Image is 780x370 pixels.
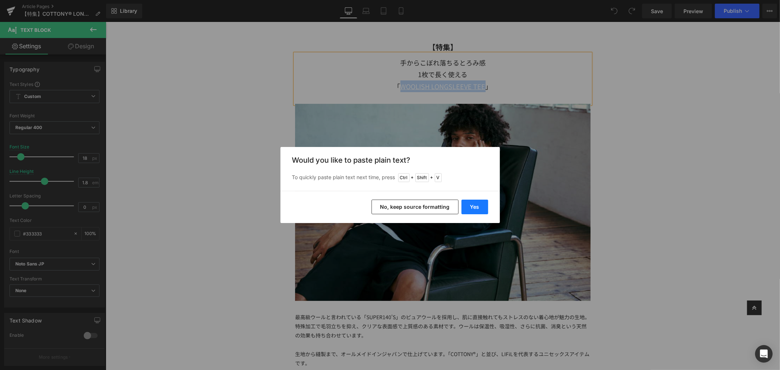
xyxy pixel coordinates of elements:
div: Open Intercom Messenger [755,345,773,363]
span: + [411,174,414,181]
span: 」 [380,60,387,69]
h3: Would you like to paste plain text? [292,156,488,165]
div: 生地から縫製まで、オールメイドインジャパンで仕上げています。「COTTONY®」と並び、LIFiLを代表するユニセックスアイテムです。 [189,328,485,346]
div: 手からこぼれ落ちるとろみ感 [189,35,485,46]
div: 最高級ウールと言われている「SUPER140'S」のピュアウールを採用し、肌に直接触れてもストレスのない着心地が魅力の生地。特殊加工で毛羽立ちを抑え、クリアな表面感で上質感のある素材です。ウール... [189,291,485,318]
button: Yes [461,200,488,214]
span: + [430,174,433,181]
strong: 【特集】 [323,20,352,30]
span: 1枚で長く使える 「 [288,48,380,69]
span: Ctrl [398,173,410,182]
span: V [435,173,442,182]
span: Shift [415,173,429,182]
a: WOOLISH LONGSLEEVE TEE [295,60,380,69]
button: No, keep source formatting [372,200,459,214]
p: To quickly paste plain text next time, press [292,173,488,182]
